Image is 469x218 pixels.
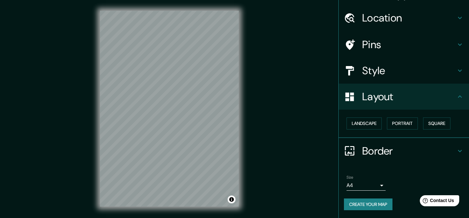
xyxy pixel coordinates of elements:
[362,64,456,77] h4: Style
[339,32,469,58] div: Pins
[423,117,450,129] button: Square
[362,144,456,157] h4: Border
[362,11,456,24] h4: Location
[347,117,382,129] button: Landscape
[339,5,469,31] div: Location
[344,198,392,211] button: Create your map
[339,138,469,164] div: Border
[411,193,462,211] iframe: Help widget launcher
[347,174,353,180] label: Size
[339,84,469,110] div: Layout
[100,11,239,207] canvas: Map
[339,58,469,84] div: Style
[387,117,418,129] button: Portrait
[362,38,456,51] h4: Pins
[362,90,456,103] h4: Layout
[347,180,386,191] div: A4
[228,196,235,203] button: Toggle attribution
